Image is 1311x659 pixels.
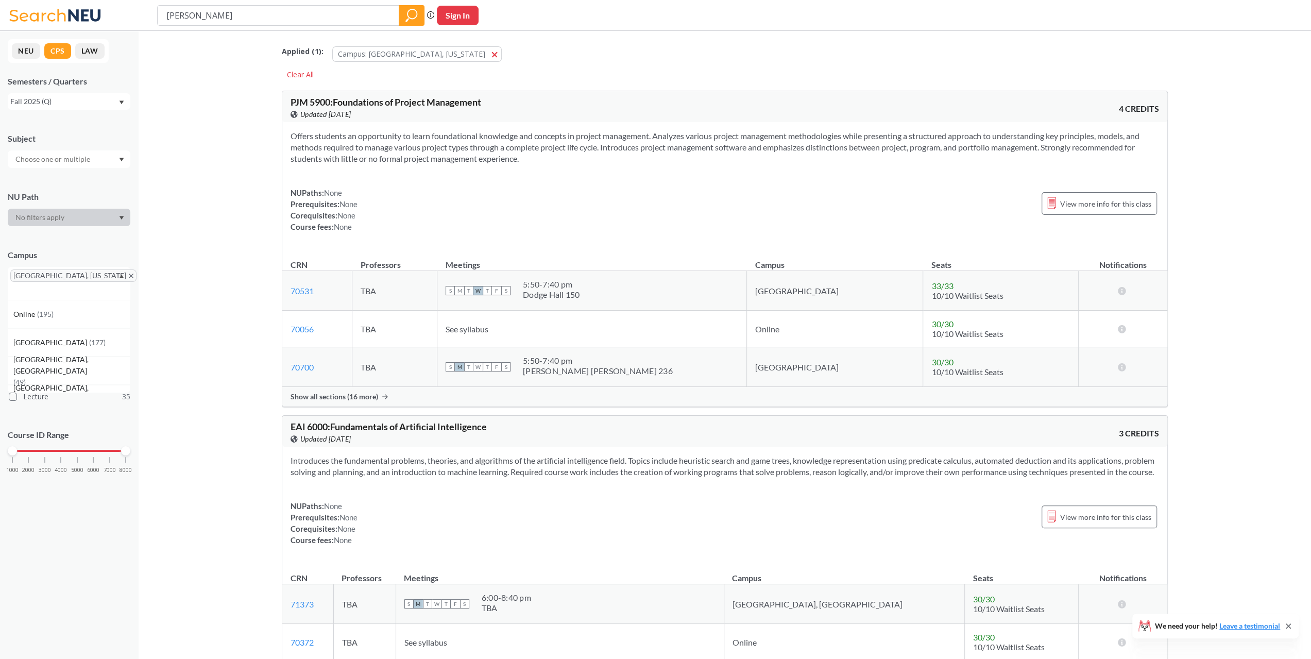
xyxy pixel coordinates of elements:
th: Campus [747,249,923,271]
td: TBA [352,347,437,387]
span: F [451,599,460,609]
span: [GEOGRAPHIC_DATA], [GEOGRAPHIC_DATA] [13,382,130,405]
a: 70531 [291,286,314,296]
div: 5:50 - 7:40 pm [523,279,580,290]
span: None [337,524,356,533]
span: 8000 [120,467,132,473]
td: [GEOGRAPHIC_DATA], [GEOGRAPHIC_DATA] [724,584,964,624]
span: 30 / 30 [931,319,953,329]
span: None [334,535,352,545]
span: [GEOGRAPHIC_DATA] [13,337,89,348]
input: Class, professor, course number, "phrase" [165,7,391,24]
svg: Dropdown arrow [119,274,124,278]
span: 5000 [71,467,83,473]
svg: magnifying glass [405,8,418,23]
span: T [483,286,492,295]
a: 71373 [291,599,314,609]
span: 10/10 Waitlist Seats [973,604,1045,614]
span: S [446,286,455,295]
section: Introduces the fundamental problems, theories, and algorithms of the artificial intelligence fiel... [291,455,1159,478]
td: [GEOGRAPHIC_DATA] [747,271,923,311]
td: Online [747,311,923,347]
div: NU Path [8,191,130,202]
th: Meetings [396,562,724,584]
div: Semesters / Quarters [8,76,130,87]
a: 70372 [291,637,314,647]
span: ( 195 ) [37,310,54,318]
svg: X to remove pill [129,274,133,278]
span: T [423,599,432,609]
th: Seats [923,249,1079,271]
span: None [337,211,356,220]
button: CPS [44,43,71,59]
span: ( 177 ) [89,338,106,347]
th: Campus [724,562,964,584]
label: Lecture [9,390,130,403]
span: 10/10 Waitlist Seats [931,367,1003,377]
span: 10/10 Waitlist Seats [931,329,1003,339]
span: Applied ( 1 ): [282,46,324,57]
span: None [324,501,343,511]
span: 7000 [104,467,116,473]
div: [GEOGRAPHIC_DATA], [US_STATE]X to remove pillDropdown arrowOnline(195)[GEOGRAPHIC_DATA](177)[GEOG... [8,267,130,300]
td: TBA [333,584,396,624]
span: 1000 [6,467,19,473]
span: Campus: [GEOGRAPHIC_DATA], [US_STATE] [338,49,485,59]
button: Sign In [437,6,479,25]
span: Show all sections (16 more) [291,392,378,401]
span: W [432,599,441,609]
div: Dropdown arrow [8,209,130,226]
span: 4000 [55,467,67,473]
div: TBA [482,603,531,613]
span: M [455,286,464,295]
a: 70056 [291,324,314,334]
span: 3000 [39,467,51,473]
span: See syllabus [446,324,488,334]
div: Subject [8,133,130,144]
span: Updated [DATE] [300,109,351,120]
span: 2000 [22,467,35,473]
span: S [460,599,469,609]
span: 35 [122,391,130,402]
span: ( 49 ) [13,378,26,386]
th: Professors [333,562,396,584]
span: T [441,599,451,609]
div: Show all sections (16 more) [282,387,1167,407]
span: 30 / 30 [973,632,995,642]
a: Leave a testimonial [1219,621,1280,630]
a: 70700 [291,362,314,372]
span: S [501,362,510,371]
div: Fall 2025 (Q)Dropdown arrow [8,93,130,110]
span: 10/10 Waitlist Seats [973,642,1045,652]
div: NUPaths: Prerequisites: Corequisites: Course fees: [291,500,358,546]
div: CRN [291,572,308,584]
button: Campus: [GEOGRAPHIC_DATA], [US_STATE] [332,46,502,62]
td: TBA [352,311,437,347]
svg: Dropdown arrow [119,216,124,220]
span: T [464,362,473,371]
span: We need your help! [1155,622,1280,630]
div: Dodge Hall 150 [523,290,580,300]
th: Notifications [1079,562,1167,584]
td: TBA [352,271,437,311]
span: T [483,362,492,371]
span: Updated [DATE] [300,433,351,445]
span: F [492,286,501,295]
div: CRN [291,259,308,271]
div: [PERSON_NAME] [PERSON_NAME] 236 [523,366,673,376]
div: NUPaths: Prerequisites: Corequisites: Course fees: [291,187,358,232]
span: Online [13,309,37,320]
span: 10/10 Waitlist Seats [931,291,1003,300]
div: Fall 2025 (Q) [10,96,118,107]
span: W [473,286,483,295]
span: T [464,286,473,295]
td: [GEOGRAPHIC_DATA] [747,347,923,387]
span: 30 / 30 [931,357,953,367]
th: Seats [964,562,1078,584]
span: See syllabus [404,637,447,647]
span: 6000 [87,467,99,473]
span: None [324,188,343,197]
th: Meetings [437,249,746,271]
span: 3 CREDITS [1119,428,1159,439]
span: S [446,362,455,371]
